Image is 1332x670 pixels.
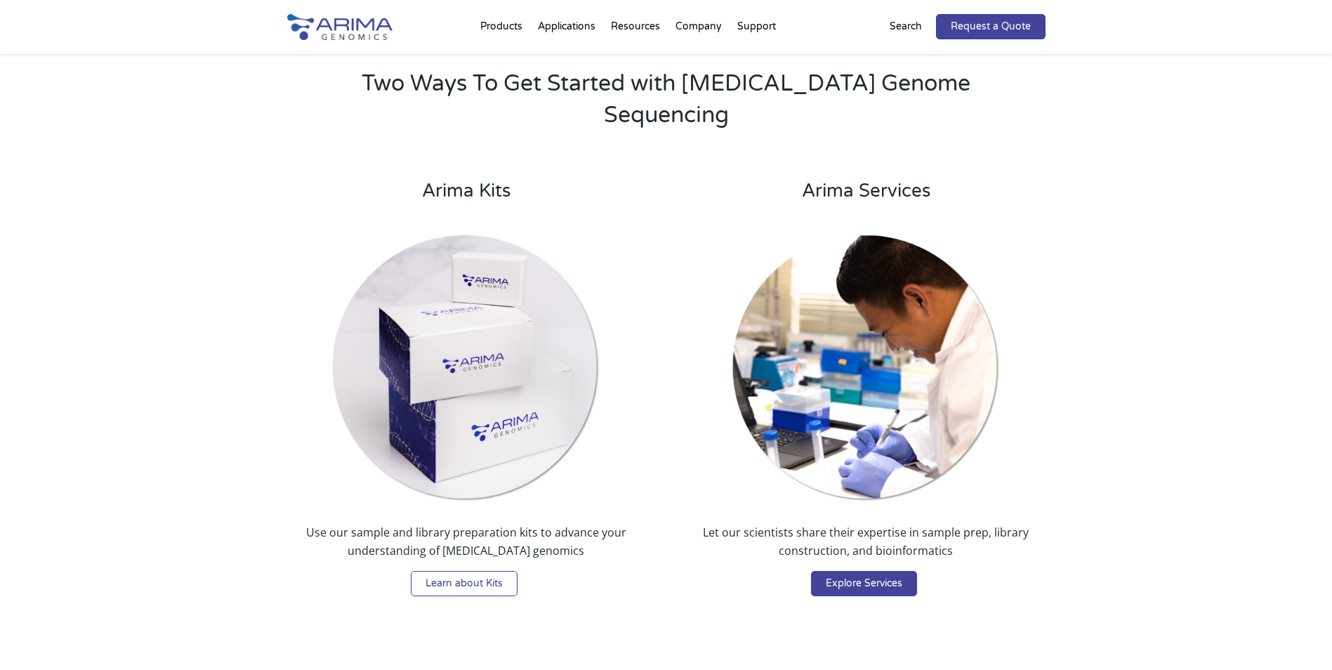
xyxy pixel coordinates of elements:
[331,234,600,503] img: Arima Kits_round
[890,18,922,36] p: Search
[936,14,1046,39] a: Request a Quote
[811,571,917,596] a: Explore Services
[687,180,1045,213] h3: Arima Services
[343,68,989,142] h2: Two Ways To Get Started with [MEDICAL_DATA] Genome Sequencing
[287,180,645,213] h3: Arima Kits
[732,234,1001,503] img: Arima Services_round
[287,14,393,40] img: Arima-Genomics-logo
[411,571,517,596] a: Learn about Kits
[687,523,1045,571] p: Let our scientists share their expertise in sample prep, library construction, and bioinformatics
[287,523,645,571] p: Use our sample and library preparation kits to advance your understanding of [MEDICAL_DATA] genomics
